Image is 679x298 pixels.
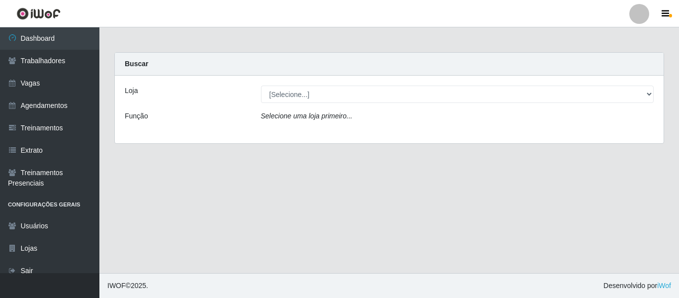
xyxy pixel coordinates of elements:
span: Desenvolvido por [603,281,671,291]
label: Função [125,111,148,121]
img: CoreUI Logo [16,7,61,20]
span: IWOF [107,282,126,290]
span: © 2025 . [107,281,148,291]
label: Loja [125,86,138,96]
a: iWof [657,282,671,290]
strong: Buscar [125,60,148,68]
i: Selecione uma loja primeiro... [261,112,352,120]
